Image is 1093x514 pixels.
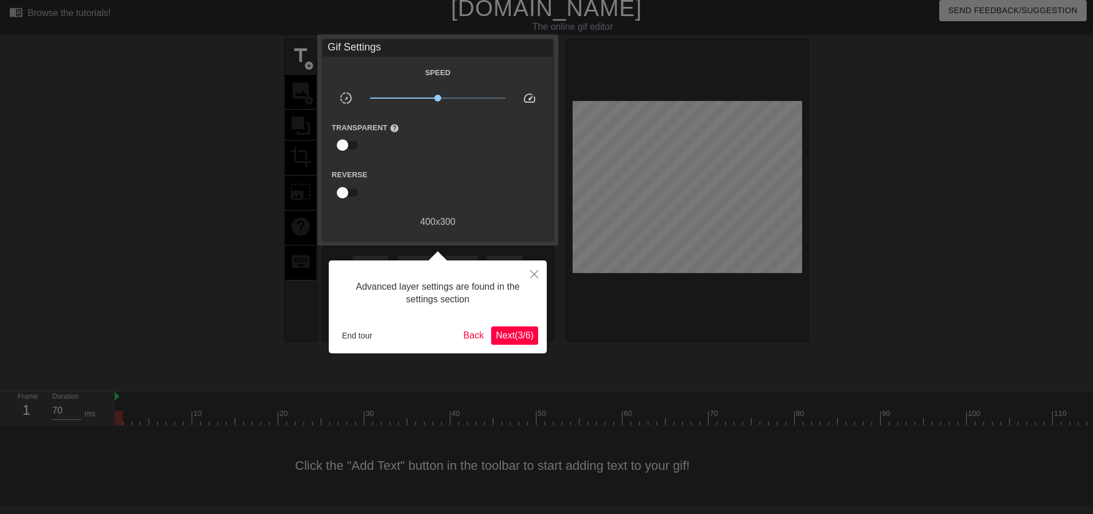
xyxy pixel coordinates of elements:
[491,326,538,345] button: Next
[337,269,538,318] div: Advanced layer settings are found in the settings section
[459,326,489,345] button: Back
[522,260,547,287] button: Close
[337,327,377,344] button: End tour
[496,330,534,340] span: Next ( 3 / 6 )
